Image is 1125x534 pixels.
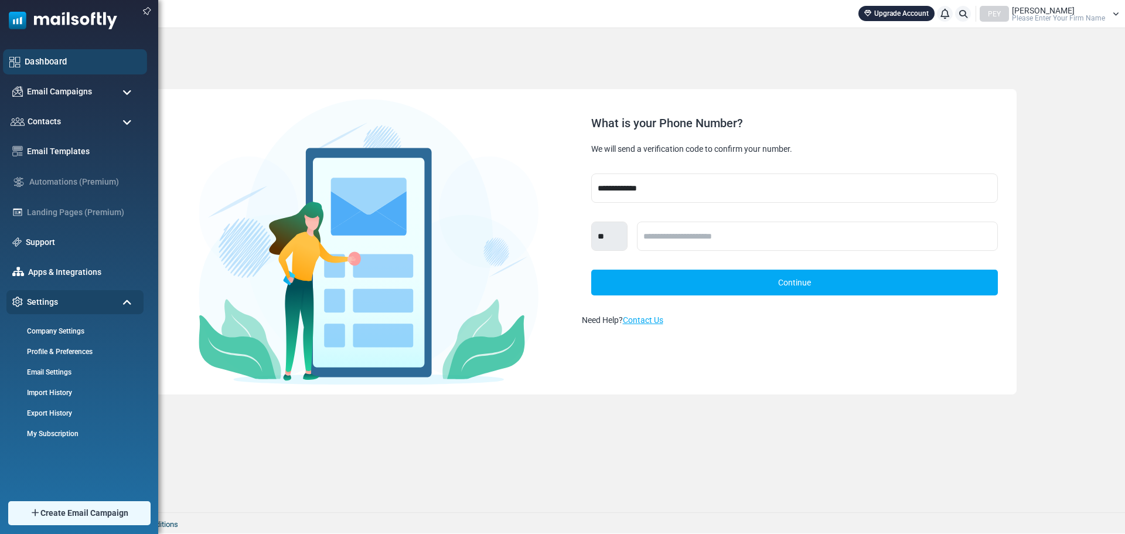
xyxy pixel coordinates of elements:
span: Create Email Campaign [40,507,128,519]
div: PEY [980,6,1009,22]
span: Please Enter Your Firm Name [1012,15,1105,22]
img: settings-icon.svg [12,297,23,307]
div: We will send a verification code to confirm your number. [591,143,998,155]
a: Contact Us [623,315,663,325]
div: What is your Phone Number? [591,117,998,129]
a: Email Settings [6,367,141,377]
a: Export History [6,408,141,419]
img: landing_pages.svg [12,207,23,217]
img: workflow.svg [12,175,25,189]
a: My Subscription [6,428,141,439]
a: Apps & Integrations [28,266,138,278]
img: campaigns-icon.png [12,86,23,97]
a: Import History [6,387,141,398]
a: Dashboard [25,55,141,68]
a: Email Templates [27,145,138,158]
a: Upgrade Account [858,6,935,21]
img: contacts-icon.svg [11,117,25,125]
a: PEY [PERSON_NAME] Please Enter Your Firm Name [980,6,1119,22]
span: Contacts [28,115,61,128]
span: Settings [27,296,58,308]
a: Profile & Preferences [6,346,141,357]
a: Company Settings [6,326,141,336]
span: Email Campaigns [27,86,92,98]
span: [PERSON_NAME] [1012,6,1075,15]
img: dashboard-icon.svg [9,56,21,67]
a: Continue [591,270,998,295]
img: email-templates-icon.svg [12,146,23,157]
img: support-icon.svg [12,237,22,247]
footer: 2025 [38,512,1125,533]
a: Support [26,236,138,249]
div: Need Help? [582,314,1007,326]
